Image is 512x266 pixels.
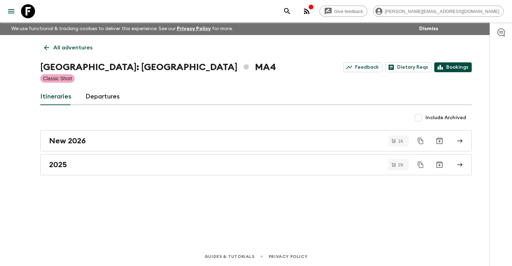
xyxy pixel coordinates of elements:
[385,62,431,72] a: Dietary Reqs
[433,158,447,172] button: Archive
[414,158,427,171] button: Duplicate
[43,75,72,82] p: Classic Short
[394,163,407,167] span: 29
[381,9,503,14] span: [PERSON_NAME][EMAIL_ADDRESS][DOMAIN_NAME]
[373,6,504,17] div: [PERSON_NAME][EMAIL_ADDRESS][DOMAIN_NAME]
[205,253,255,260] a: Guides & Tutorials
[269,253,307,260] a: Privacy Policy
[343,62,382,72] a: Feedback
[4,4,18,18] button: menu
[85,88,120,105] a: Departures
[414,135,427,147] button: Duplicate
[8,22,236,35] p: We use functional & tracking cookies to deliver this experience. See our for more.
[330,9,367,14] span: Give feedback
[280,4,294,18] button: search adventures
[177,26,211,31] a: Privacy Policy
[394,139,407,143] span: 16
[40,88,71,105] a: Itineraries
[53,43,92,52] p: All adventures
[319,6,367,17] a: Give feedback
[40,60,276,74] h1: [GEOGRAPHIC_DATA]: [GEOGRAPHIC_DATA] MA4
[434,62,472,72] a: Bookings
[40,130,472,151] a: New 2026
[433,134,447,148] button: Archive
[40,41,96,55] a: All adventures
[425,114,466,121] span: Include Archived
[49,136,86,145] h2: New 2026
[417,24,440,34] button: Dismiss
[40,154,472,175] a: 2025
[49,160,67,169] h2: 2025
